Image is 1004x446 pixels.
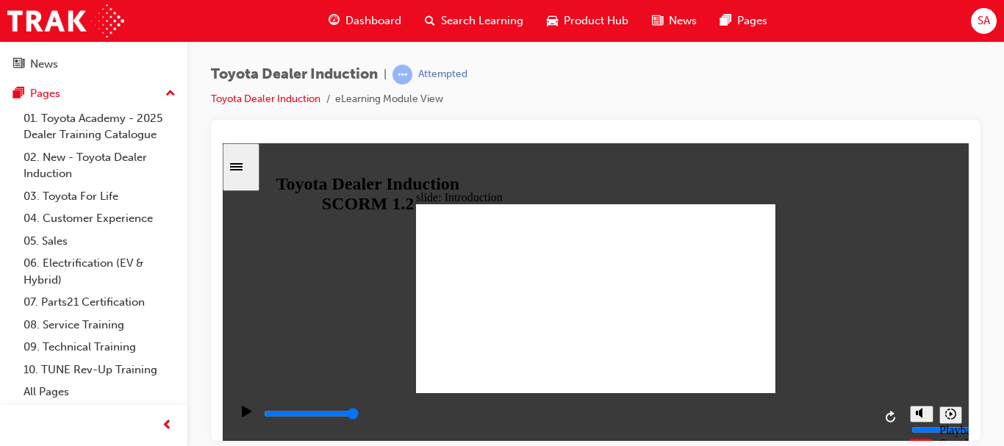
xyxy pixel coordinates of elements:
div: Playback Speed [717,281,739,307]
span: learningRecordVerb_ATTEMPT-icon [392,65,412,84]
a: 04. Customer Experience [18,207,182,230]
a: 07. Parts21 Certification [18,291,182,314]
span: | [384,66,387,83]
button: SA [971,8,997,34]
a: search-iconSearch Learning [413,6,535,36]
span: SA [978,12,990,29]
button: Mute (Ctrl+Alt+M) [687,262,711,279]
div: playback controls [7,250,680,298]
span: Product Hub [564,12,628,29]
a: 08. Service Training [18,314,182,337]
li: eLearning Module View [335,91,443,108]
a: pages-iconPages [709,6,779,36]
a: 10. TUNE Rev-Up Training [18,359,182,381]
a: guage-iconDashboard [317,6,413,36]
a: 06. Electrification (EV & Hybrid) [18,252,182,291]
span: news-icon [652,12,663,30]
span: Dashboard [345,12,401,29]
a: news-iconNews [640,6,709,36]
div: Pages [30,85,60,102]
input: slide progress [41,265,136,276]
a: All Pages [18,381,182,403]
span: Toyota Dealer Induction [211,66,378,83]
img: Trak [7,4,124,37]
span: up-icon [165,84,176,104]
span: search-icon [425,12,435,30]
div: Attempted [418,68,467,82]
span: car-icon [547,12,558,30]
a: Toyota Dealer Induction [211,93,320,105]
a: 03. Toyota For Life [18,185,182,208]
span: pages-icon [13,87,24,101]
span: news-icon [13,58,24,71]
span: Pages [737,12,767,29]
a: 02. New - Toyota Dealer Induction [18,146,182,185]
span: Search Learning [441,12,523,29]
div: misc controls [680,250,739,298]
input: volume [689,281,784,292]
button: Pages [6,80,182,107]
span: News [669,12,697,29]
div: News [30,56,58,73]
a: 09. Technical Training [18,336,182,359]
a: car-iconProduct Hub [535,6,640,36]
span: prev-icon [162,417,173,435]
button: Playback speed [717,263,739,281]
button: Play (Ctrl+Alt+P) [7,262,32,287]
button: Replay (Ctrl+Alt+R) [658,263,680,285]
a: 05. Sales [18,230,182,253]
a: 01. Toyota Academy - 2025 Dealer Training Catalogue [18,107,182,146]
span: guage-icon [329,12,340,30]
span: pages-icon [720,12,731,30]
a: News [6,51,182,78]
